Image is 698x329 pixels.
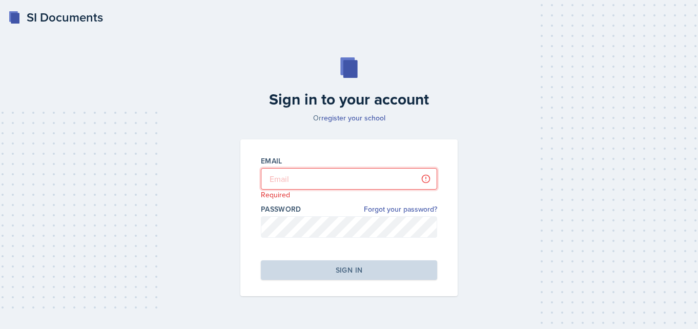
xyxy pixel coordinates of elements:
[364,204,437,215] a: Forgot your password?
[234,113,464,123] p: Or
[8,8,103,27] a: SI Documents
[261,168,437,190] input: Email
[261,156,282,166] label: Email
[336,265,362,275] div: Sign in
[321,113,385,123] a: register your school
[261,190,437,200] p: Required
[234,90,464,109] h2: Sign in to your account
[261,204,301,214] label: Password
[261,260,437,280] button: Sign in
